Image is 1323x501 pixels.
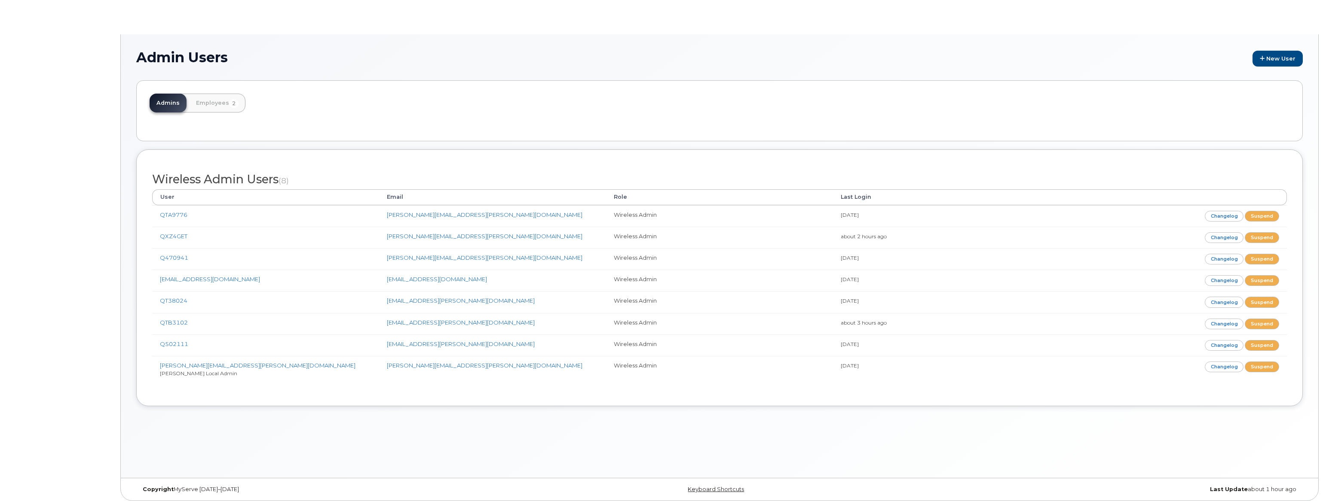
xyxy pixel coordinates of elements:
[160,319,188,326] a: QTB3102
[1210,486,1248,492] strong: Last Update
[606,356,833,383] td: Wireless Admin
[606,270,833,291] td: Wireless Admin
[150,94,187,112] a: Admins
[606,189,833,205] th: Role
[387,276,487,282] a: [EMAIL_ADDRESS][DOMAIN_NAME]
[143,486,174,492] strong: Copyright
[606,313,833,334] td: Wireless Admin
[387,233,582,240] a: [PERSON_NAME][EMAIL_ADDRESS][PERSON_NAME][DOMAIN_NAME]
[841,276,859,282] small: [DATE]
[1245,275,1279,286] a: Suspend
[160,297,187,304] a: QT38024
[1205,275,1244,286] a: Changelog
[606,248,833,270] td: Wireless Admin
[387,362,582,369] a: [PERSON_NAME][EMAIL_ADDRESS][PERSON_NAME][DOMAIN_NAME]
[387,254,582,261] a: [PERSON_NAME][EMAIL_ADDRESS][PERSON_NAME][DOMAIN_NAME]
[606,205,833,227] td: Wireless Admin
[606,334,833,356] td: Wireless Admin
[606,291,833,313] td: Wireless Admin
[841,362,859,369] small: [DATE]
[1245,319,1279,329] a: Suspend
[152,173,1287,186] h2: Wireless Admin Users
[841,212,859,218] small: [DATE]
[387,211,582,218] a: [PERSON_NAME][EMAIL_ADDRESS][PERSON_NAME][DOMAIN_NAME]
[160,276,260,282] a: [EMAIL_ADDRESS][DOMAIN_NAME]
[1245,211,1279,222] a: Suspend
[833,189,1060,205] th: Last Login
[1245,340,1279,351] a: Suspend
[160,362,355,369] a: [PERSON_NAME][EMAIL_ADDRESS][PERSON_NAME][DOMAIN_NAME]
[136,486,525,493] div: MyServe [DATE]–[DATE]
[160,211,187,218] a: QTA9776
[606,227,833,248] td: Wireless Admin
[841,255,859,261] small: [DATE]
[1205,232,1244,243] a: Changelog
[160,254,188,261] a: Q470941
[379,189,606,205] th: Email
[1245,254,1279,264] a: Suspend
[160,340,188,347] a: Q502111
[914,486,1303,493] div: about 1 hour ago
[229,99,239,108] span: 2
[189,94,245,112] a: Employees2
[1205,211,1244,222] a: Changelog
[1245,232,1279,243] a: Suspend
[160,233,187,240] a: QXZ4GET
[841,319,887,326] small: about 3 hours ago
[160,370,237,377] small: [PERSON_NAME] Local Admin
[688,486,744,492] a: Keyboard Shortcuts
[841,233,887,240] small: about 2 hours ago
[841,298,859,304] small: [DATE]
[1205,340,1244,351] a: Changelog
[1245,361,1279,372] a: Suspend
[1205,254,1244,264] a: Changelog
[387,340,535,347] a: [EMAIL_ADDRESS][PERSON_NAME][DOMAIN_NAME]
[1245,297,1279,307] a: Suspend
[152,189,379,205] th: User
[136,50,1303,67] h1: Admin Users
[1205,361,1244,372] a: Changelog
[841,341,859,347] small: [DATE]
[1253,51,1303,67] a: New User
[387,297,535,304] a: [EMAIL_ADDRESS][PERSON_NAME][DOMAIN_NAME]
[279,176,289,185] small: (8)
[1205,297,1244,307] a: Changelog
[1205,319,1244,329] a: Changelog
[387,319,535,326] a: [EMAIL_ADDRESS][PERSON_NAME][DOMAIN_NAME]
